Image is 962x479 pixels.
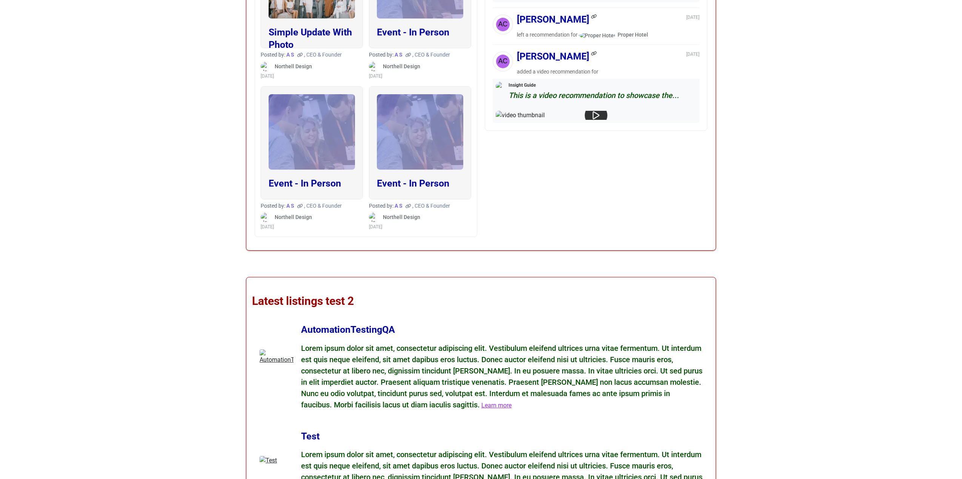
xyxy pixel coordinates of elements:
[261,224,274,230] span: [DATE]
[261,213,363,222] a: Northell Design
[493,14,513,35] img: J C
[286,203,294,209] strong: A S
[369,202,471,210] p: Posted by:
[579,32,615,39] img: Proper Hotel
[517,14,589,25] a: [PERSON_NAME]
[286,52,294,58] strong: A S
[304,203,342,209] span: , CEO & Founder
[509,90,696,101] div: This is a video recommendation to showcase the...
[260,349,294,383] img: AutomationTestingQA
[369,224,382,230] span: [DATE]
[493,51,513,72] img: J C
[377,178,449,189] a: Event - In Person
[517,32,578,38] span: left a recommendation for
[377,94,463,170] img: Event - In Person
[252,292,710,309] h2: Latest listings test 2
[369,62,378,71] img: Northell Design
[369,213,378,222] img: Northell Design
[481,402,512,409] a: Learn more
[369,62,471,71] a: Northell Design
[496,82,505,91] img: Insight Guide
[579,32,648,38] a: Proper Hotel
[261,62,363,71] a: Northell Design
[395,203,403,209] strong: A S
[369,213,471,222] a: Northell Design
[301,434,320,441] a: Test
[261,73,274,79] span: [DATE]
[261,202,363,210] p: Posted by:
[304,52,342,58] span: , CEO & Founder
[369,73,382,79] span: [DATE]
[301,344,702,409] span: Lorem ipsum dolor sit amet, consectetur adipiscing elit. Vestibulum eleifend ultrices urna vitae ...
[496,111,696,120] img: video thumbnail
[369,51,471,59] p: Posted by:
[269,94,355,170] img: Event - In Person
[269,178,341,189] a: Event - In Person
[393,203,404,209] a: A S
[517,69,598,75] span: added a video recommendation for
[686,52,699,57] span: [DATE]
[261,213,270,222] img: Northell Design
[301,327,395,334] a: AutomationTestingQA
[261,51,363,59] p: Posted by:
[481,401,512,410] span: Learn more
[269,27,352,50] a: Simple Update With Photo
[393,52,404,58] a: A S
[395,52,403,58] strong: A S
[261,62,270,71] img: Northell Design
[377,27,449,38] a: Event - In Person
[686,15,699,20] span: [DATE]
[301,323,395,337] span: AutomationTestingQA
[509,82,696,89] a: Insight Guide
[517,51,589,62] a: [PERSON_NAME]
[412,203,450,209] span: , CEO & Founder
[285,52,295,58] a: A S
[301,429,320,444] span: Test
[412,52,450,58] span: , CEO & Founder
[285,203,295,209] a: A S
